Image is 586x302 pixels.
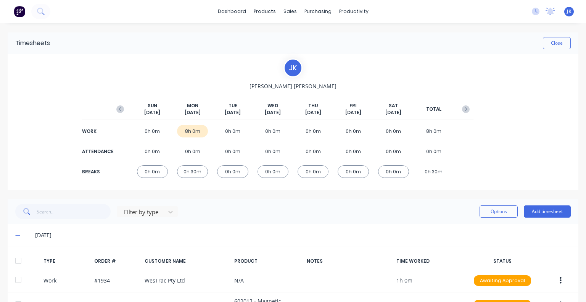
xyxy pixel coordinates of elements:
div: 0h 0m [338,165,369,178]
div: CUSTOMER NAME [145,258,228,265]
span: [DATE] [265,109,281,116]
div: WORK [82,128,113,135]
div: 0h 0m [217,125,248,137]
div: TYPE [43,258,88,265]
div: productivity [335,6,372,17]
span: [DATE] [225,109,241,116]
div: 0h 0m [378,145,409,158]
span: THU [308,102,318,109]
div: NOTES [307,258,390,265]
span: WED [267,102,278,109]
span: [DATE] [305,109,321,116]
div: 0h 0m [418,145,449,158]
img: Factory [14,6,25,17]
div: ORDER # [94,258,138,265]
span: [DATE] [345,109,361,116]
div: PRODUCT [234,258,301,265]
div: 0h 0m [258,125,288,137]
span: SAT [389,102,398,109]
div: 0h 0m [137,145,168,158]
span: [PERSON_NAME] [PERSON_NAME] [250,82,336,90]
div: 0h 30m [177,165,208,178]
span: JK [567,8,572,15]
span: TOTAL [426,106,441,113]
div: 0h 0m [137,165,168,178]
span: MON [187,102,198,109]
div: Awaiting Approval [474,275,531,286]
div: BREAKS [82,168,113,175]
div: 0h 0m [338,125,369,137]
div: 0h 0m [177,145,208,158]
div: 0h 0m [258,145,288,158]
div: 0h 0m [217,165,248,178]
div: 0h 0m [137,125,168,137]
div: 0h 0m [298,165,328,178]
div: 0h 0m [298,145,328,158]
div: J K [283,58,303,78]
div: purchasing [301,6,335,17]
span: [DATE] [185,109,201,116]
button: Close [543,37,571,49]
div: Timesheets [15,39,50,48]
div: 0h 0m [338,145,369,158]
div: 0h 0m [217,145,248,158]
span: [DATE] [385,109,401,116]
div: 0h 30m [418,165,449,178]
div: ATTENDANCE [82,148,113,155]
span: TUE [229,102,237,109]
div: 0h 0m [378,165,409,178]
div: [DATE] [35,231,571,239]
div: TIME WORKED [396,258,463,265]
div: sales [280,6,301,17]
div: 0h 0m [258,165,288,178]
a: dashboard [214,6,250,17]
div: 0h 0m [298,125,328,137]
span: FRI [349,102,357,109]
div: 0h 0m [378,125,409,137]
div: STATUS [469,258,536,265]
span: SUN [148,102,157,109]
input: Search... [37,204,111,219]
button: Options [480,205,518,218]
div: products [250,6,280,17]
div: 8h 0m [418,125,449,137]
button: Add timesheet [524,205,571,218]
div: 8h 0m [177,125,208,137]
span: [DATE] [144,109,160,116]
